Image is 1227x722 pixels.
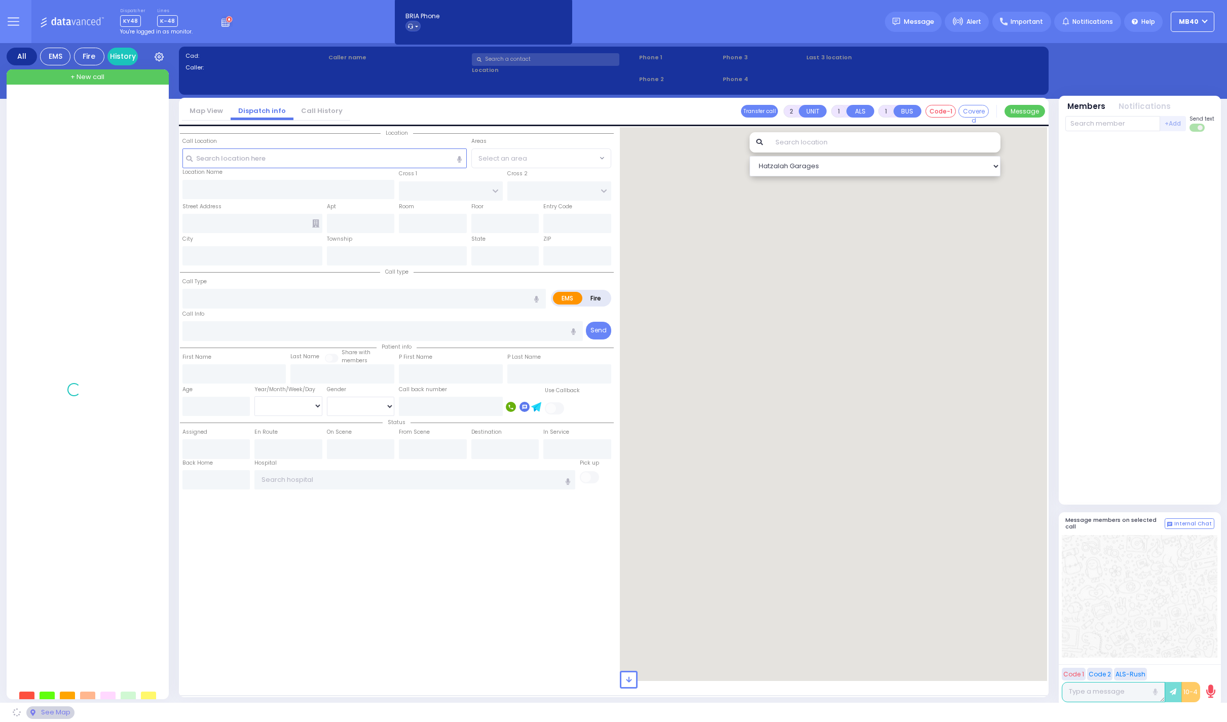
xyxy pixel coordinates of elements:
label: City [182,235,193,243]
input: Search a contact [472,53,619,66]
button: Code 1 [1062,668,1086,680]
span: Alert [966,17,981,26]
span: Notifications [1072,17,1113,26]
label: On Scene [327,428,352,436]
div: Fire [74,48,104,65]
label: Turn off text [1189,123,1206,133]
span: + New call [70,72,104,82]
button: Covered [958,105,989,118]
label: Call Type [182,278,207,286]
h5: Message members on selected call [1065,517,1165,530]
span: members [342,357,367,364]
button: Internal Chat [1165,518,1214,529]
span: BRIA Phone [405,12,439,21]
span: Message [904,17,934,27]
button: Members [1067,101,1105,112]
label: Fire [582,292,610,305]
label: Destination [471,428,502,436]
label: Gender [327,386,346,394]
label: Apt [327,203,336,211]
a: Map View [182,106,231,116]
label: Caller name [328,53,468,62]
input: Search location [769,132,1000,153]
span: Status [383,419,411,426]
label: Last Name [290,353,319,361]
label: Dispatcher [120,8,145,14]
input: Search hospital [254,470,575,489]
label: State [471,235,486,243]
span: Phone 3 [723,53,803,62]
label: First Name [182,353,211,361]
img: Logo [40,15,107,28]
label: P Last Name [507,353,541,361]
button: Message [1005,105,1045,118]
label: Location Name [182,168,222,176]
label: Room [399,203,414,211]
div: See map [26,706,74,719]
label: EMS [553,292,582,305]
input: Search member [1065,116,1160,131]
label: Township [327,235,352,243]
label: In Service [543,428,569,436]
label: From Scene [399,428,430,436]
label: Entry Code [543,203,572,211]
div: All [7,48,37,65]
span: K-48 [157,15,178,27]
label: Location [472,66,636,74]
label: Back Home [182,459,213,467]
label: Floor [471,203,484,211]
span: Important [1011,17,1043,26]
div: Year/Month/Week/Day [254,386,322,394]
span: Phone 4 [723,75,803,84]
button: Code-1 [925,105,956,118]
label: En Route [254,428,278,436]
label: Use Callback [545,387,580,395]
img: message.svg [893,18,900,25]
label: Cross 1 [399,170,417,178]
label: Caller: [185,63,325,72]
label: Areas [471,137,487,145]
label: Age [182,386,193,394]
button: ALS [846,105,874,118]
input: Search location here [182,148,467,168]
span: MB40 [1179,17,1199,26]
a: Call History [293,106,350,116]
button: Code 2 [1087,668,1112,680]
span: Send text [1189,115,1214,123]
span: Select an area [478,154,527,164]
button: BUS [894,105,921,118]
span: You're logged in as monitor. [120,28,193,35]
button: Transfer call [741,105,778,118]
a: History [107,48,138,65]
label: Cad: [185,52,325,60]
div: EMS [40,48,70,65]
a: Dispatch info [231,106,293,116]
label: Call Location [182,137,217,145]
button: MB40 [1171,12,1214,32]
label: Assigned [182,428,207,436]
span: Call type [380,268,414,276]
span: Other building occupants [312,219,319,227]
span: Location [381,129,413,137]
span: Internal Chat [1174,520,1212,527]
span: Phone 2 [639,75,719,84]
button: Send [586,322,611,339]
label: Cross 2 [507,170,528,178]
img: comment-alt.png [1167,522,1172,527]
label: Last 3 location [806,53,924,62]
span: KY48 [120,15,141,27]
label: ZIP [543,235,551,243]
label: Call Info [182,310,204,318]
label: Lines [157,8,178,14]
button: ALS-Rush [1114,668,1147,680]
span: Phone 1 [639,53,719,62]
span: Help [1141,17,1155,26]
label: Call back number [399,386,447,394]
button: UNIT [799,105,827,118]
label: Street Address [182,203,221,211]
label: P First Name [399,353,432,361]
span: Patient info [377,343,417,351]
small: Share with [342,349,370,356]
label: Hospital [254,459,277,467]
button: Notifications [1119,101,1171,112]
